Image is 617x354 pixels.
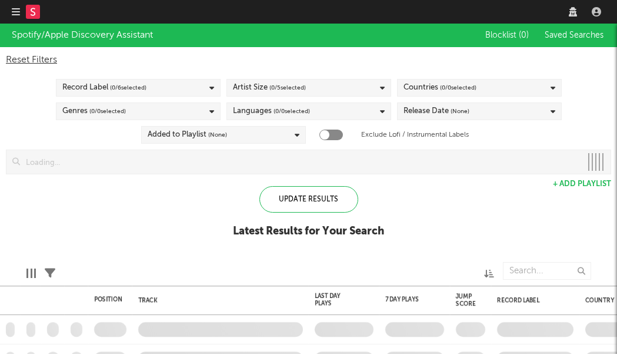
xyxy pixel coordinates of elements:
div: Genres [62,104,126,118]
span: ( 0 ) [519,31,529,39]
div: Edit Columns [26,256,36,290]
div: Last Day Plays [315,293,356,307]
div: Filters [45,256,55,290]
span: ( 0 / 0 selected) [274,104,310,118]
div: Track [138,297,297,304]
span: ( 0 / 0 selected) [89,104,126,118]
div: Position [94,296,122,303]
span: (None) [451,104,469,118]
span: Saved Searches [545,31,606,39]
div: Artist Size [233,81,306,95]
span: (None) [208,128,227,142]
span: Blocklist [485,31,529,39]
div: Languages [233,104,310,118]
div: Reset Filters [6,53,611,67]
div: Jump Score [456,293,476,307]
div: Latest Results for Your Search [233,224,384,239]
input: Loading... [20,150,581,174]
div: Spotify/Apple Discovery Assistant [12,28,153,42]
div: Added to Playlist [148,128,227,142]
div: Record Label [62,81,146,95]
div: Update Results [259,186,358,213]
div: Record Label [497,297,568,304]
div: Release Date [403,104,469,118]
input: Search... [503,262,591,280]
button: Saved Searches [541,31,606,40]
span: ( 0 / 5 selected) [269,81,306,95]
label: Exclude Lofi / Instrumental Labels [361,128,469,142]
span: ( 0 / 6 selected) [110,81,146,95]
span: ( 0 / 0 selected) [440,81,476,95]
button: + Add Playlist [553,180,611,188]
div: 7 Day Plays [385,296,426,303]
div: Countries [403,81,476,95]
